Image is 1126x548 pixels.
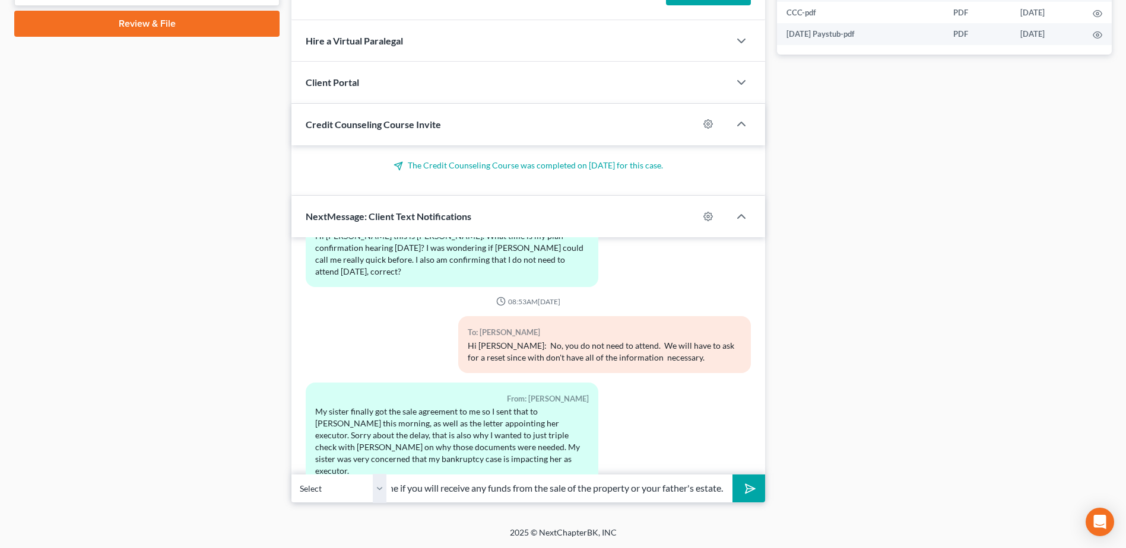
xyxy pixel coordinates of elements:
[306,297,751,307] div: 08:53AM[DATE]
[315,406,589,477] div: My sister finally got the sale agreement to me so I sent that to [PERSON_NAME] this morning, as w...
[944,2,1011,23] td: PDF
[306,160,751,171] p: The Credit Counseling Course was completed on [DATE] for this case.
[777,23,944,44] td: [DATE] Paystub-pdf
[468,326,741,339] div: To: [PERSON_NAME]
[306,35,403,46] span: Hire a Virtual Paralegal
[777,2,944,23] td: CCC-pdf
[14,11,280,37] a: Review & File
[468,340,741,364] div: Hi [PERSON_NAME]: No, you do not need to attend. We will have to ask for a reset since with don't...
[306,211,471,222] span: NextMessage: Client Text Notifications
[225,527,902,548] div: 2025 © NextChapterBK, INC
[315,392,589,406] div: From: [PERSON_NAME]
[1086,508,1114,536] div: Open Intercom Messenger
[1011,23,1083,44] td: [DATE]
[386,474,732,503] input: Say something...
[944,23,1011,44] td: PDF
[306,77,359,88] span: Client Portal
[315,230,589,278] div: Hi [PERSON_NAME] this is [PERSON_NAME]. What time is my plan confirmation hearing [DATE]? I was w...
[306,119,441,130] span: Credit Counseling Course Invite
[1011,2,1083,23] td: [DATE]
